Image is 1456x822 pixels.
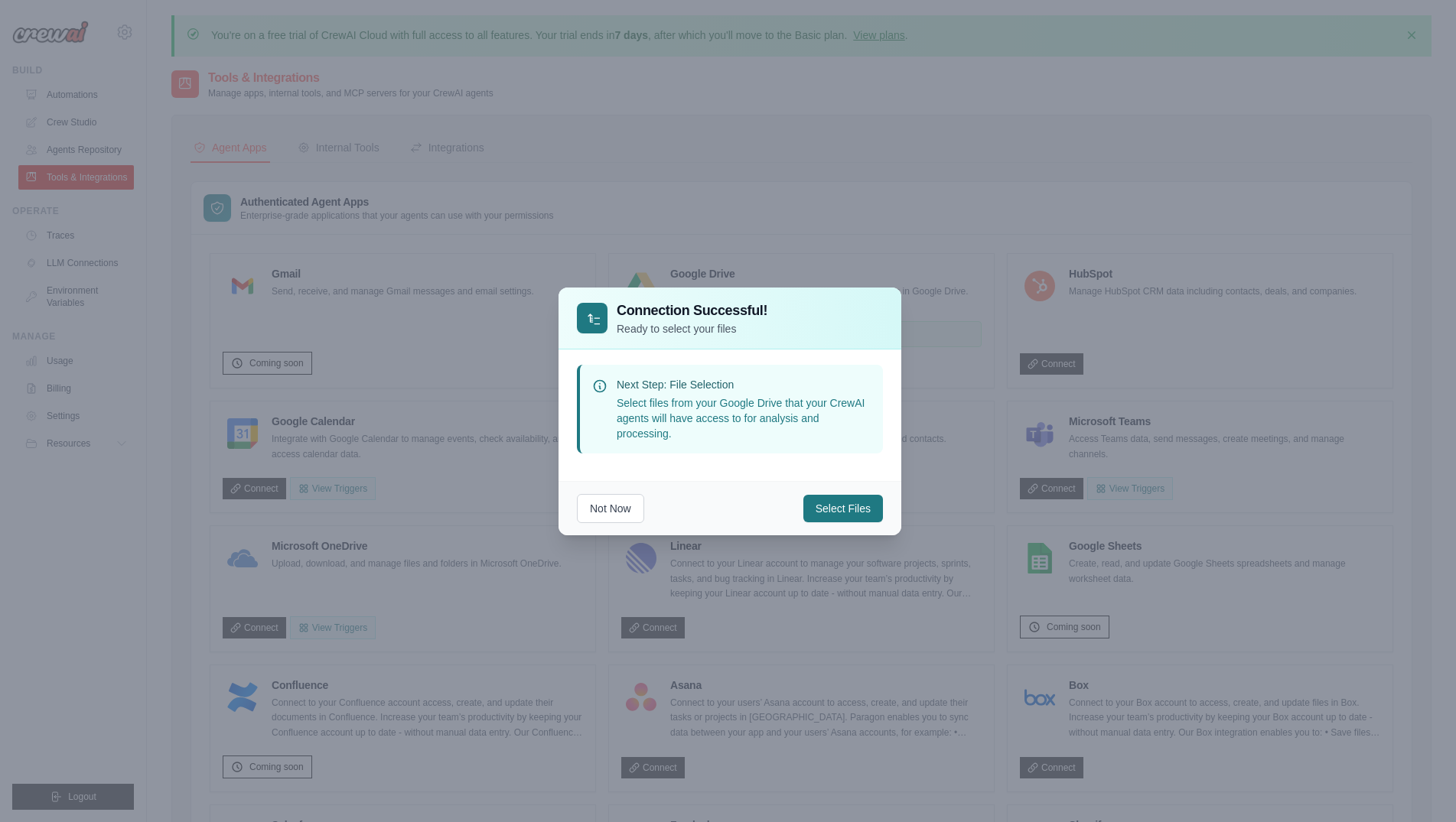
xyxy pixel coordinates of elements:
p: Next Step: File Selection [617,377,871,392]
button: Select Files [803,495,883,522]
button: Not Now [577,494,644,523]
h3: Connection Successful! [617,300,767,321]
p: Select files from your Google Drive that your CrewAI agents will have access to for analysis and ... [617,395,871,441]
p: Ready to select your files [617,321,767,336]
